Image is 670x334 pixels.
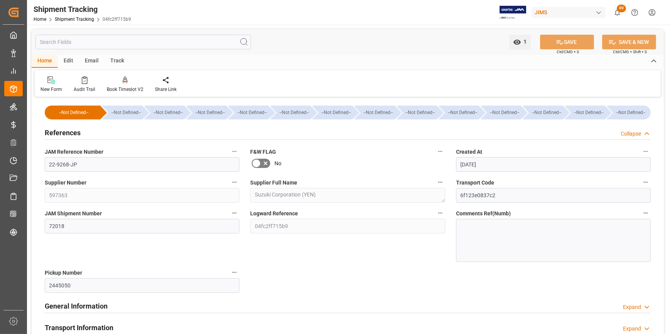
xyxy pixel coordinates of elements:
[362,106,394,119] div: --Not Defined--
[521,39,527,45] span: 1
[186,106,226,119] div: --Not Defined--
[354,106,394,119] div: --Not Defined--
[626,4,643,21] button: Help Center
[435,177,445,187] button: Supplier Full Name
[557,49,579,55] span: Ctrl/CMD + S
[152,106,184,119] div: --Not Defined--
[456,210,511,218] span: Comments Ref(Numb)
[565,106,605,119] div: --Not Defined--
[540,35,594,49] button: SAVE
[34,3,131,15] div: Shipment Tracking
[530,106,563,119] div: --Not Defined--
[446,106,479,119] div: --Not Defined--
[34,17,46,22] a: Home
[104,55,130,68] div: Track
[40,86,62,93] div: New Form
[270,106,310,119] div: --Not Defined--
[229,177,239,187] button: Supplier Number
[397,106,437,119] div: --Not Defined--
[229,267,239,277] button: Pickup Number
[532,5,609,20] button: JIMS
[523,106,563,119] div: --Not Defined--
[52,106,95,119] div: --Not Defined--
[74,86,95,93] div: Audit Trail
[102,106,142,119] div: --Not Defined--
[45,106,100,119] div: --Not Defined--
[229,208,239,218] button: JAM Shipment Number
[617,5,626,12] span: 89
[250,148,276,156] span: F&W FLAG
[58,55,79,68] div: Edit
[509,35,531,49] button: open menu
[488,106,521,119] div: --Not Defined--
[500,6,526,19] img: Exertis%20JAM%20-%20Email%20Logo.jpg_1722504956.jpg
[572,106,605,119] div: --Not Defined--
[35,35,251,49] input: Search Fields
[320,106,352,119] div: --Not Defined--
[456,148,482,156] span: Created At
[613,49,647,55] span: Ctrl/CMD + Shift + S
[228,106,268,119] div: --Not Defined--
[144,106,184,119] div: --Not Defined--
[45,269,82,277] span: Pickup Number
[641,146,651,156] button: Created At
[609,4,626,21] button: show 89 new notifications
[229,146,239,156] button: JAM Reference Number
[435,146,445,156] button: F&W FLAG
[79,55,104,68] div: Email
[439,106,479,119] div: --Not Defined--
[532,7,606,18] div: JIMS
[456,157,651,172] input: DD-MM-YYYY
[55,17,94,22] a: Shipment Tracking
[621,130,641,138] div: Collapse
[481,106,521,119] div: --Not Defined--
[641,208,651,218] button: Comments Ref(Numb)
[312,106,352,119] div: --Not Defined--
[32,55,58,68] div: Home
[250,179,297,187] span: Supplier Full Name
[435,208,445,218] button: Logward Reference
[456,179,494,187] span: Transport Code
[194,106,226,119] div: --Not Defined--
[274,159,281,168] span: No
[641,177,651,187] button: Transport Code
[607,106,651,119] div: --Not Defined--
[110,106,142,119] div: --Not Defined--
[614,106,647,119] div: --Not Defined--
[45,128,81,138] h2: References
[602,35,656,49] button: SAVE & NEW
[236,106,268,119] div: --Not Defined--
[45,179,86,187] span: Supplier Number
[45,322,113,333] h2: Transport Information
[623,303,641,311] div: Expand
[155,86,177,93] div: Share Link
[250,210,298,218] span: Logward Reference
[278,106,310,119] div: --Not Defined--
[45,210,102,218] span: JAM Shipment Number
[623,325,641,333] div: Expand
[45,301,108,311] h2: General Information
[404,106,437,119] div: --Not Defined--
[45,148,103,156] span: JAM Reference Number
[250,188,445,203] textarea: Suzuki Corporation (YEN)
[107,86,143,93] div: Book Timeslot V2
